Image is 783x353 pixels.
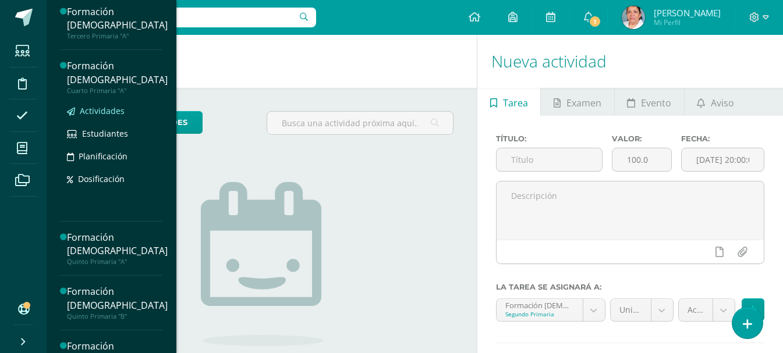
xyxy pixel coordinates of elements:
[619,299,642,321] span: Unidad 4
[688,299,704,321] span: Actividades Formación [DEMOGRAPHIC_DATA] del IV Bimestre (100.0%)
[78,173,125,184] span: Dosificación
[641,89,671,117] span: Evento
[80,105,125,116] span: Actividades
[67,285,168,312] div: Formación [DEMOGRAPHIC_DATA]
[67,32,168,40] div: Tercero Primaria "A"
[615,88,684,116] a: Evento
[67,59,168,86] div: Formación [DEMOGRAPHIC_DATA]
[681,134,764,143] label: Fecha:
[682,148,764,171] input: Fecha de entrega
[611,299,673,321] a: Unidad 4
[477,88,540,116] a: Tarea
[79,151,127,162] span: Planificación
[541,88,614,116] a: Examen
[505,310,573,318] div: Segundo Primaria
[497,299,604,321] a: Formación [DEMOGRAPHIC_DATA] 'A'Segundo Primaria
[589,15,601,28] span: 1
[654,7,721,19] span: [PERSON_NAME]
[67,172,168,186] a: Dosificación
[566,89,601,117] span: Examen
[67,149,168,163] a: Planificación
[654,17,721,27] span: Mi Perfil
[67,231,168,258] div: Formación [DEMOGRAPHIC_DATA]
[67,5,168,32] div: Formación [DEMOGRAPHIC_DATA]
[505,299,573,310] div: Formación [DEMOGRAPHIC_DATA] 'A'
[67,59,168,94] a: Formación [DEMOGRAPHIC_DATA]Cuarto Primaria "A"
[67,104,168,117] a: Actividades
[67,258,168,266] div: Quinto Primaria "A"
[67,285,168,320] a: Formación [DEMOGRAPHIC_DATA]Quinto Primaria "B"
[685,88,747,116] a: Aviso
[61,35,463,88] h1: Actividades
[496,283,764,291] label: La tarea se asignará a:
[54,8,316,27] input: Busca un usuario...
[711,89,734,117] span: Aviso
[67,127,168,140] a: Estudiantes
[67,231,168,266] a: Formación [DEMOGRAPHIC_DATA]Quinto Primaria "A"
[67,87,168,95] div: Cuarto Primaria "A"
[82,128,128,139] span: Estudiantes
[622,6,645,29] img: c3a4993d15d7c12435f62a77e09c35d9.png
[67,5,168,40] a: Formación [DEMOGRAPHIC_DATA]Tercero Primaria "A"
[612,148,671,171] input: Puntos máximos
[201,182,323,346] img: no_activities.png
[491,35,769,88] h1: Nueva actividad
[503,89,528,117] span: Tarea
[612,134,672,143] label: Valor:
[267,112,453,134] input: Busca una actividad próxima aquí...
[67,312,168,320] div: Quinto Primaria "B"
[679,299,735,321] a: Actividades Formación [DEMOGRAPHIC_DATA] del IV Bimestre (100.0%)
[496,134,603,143] label: Título:
[497,148,602,171] input: Título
